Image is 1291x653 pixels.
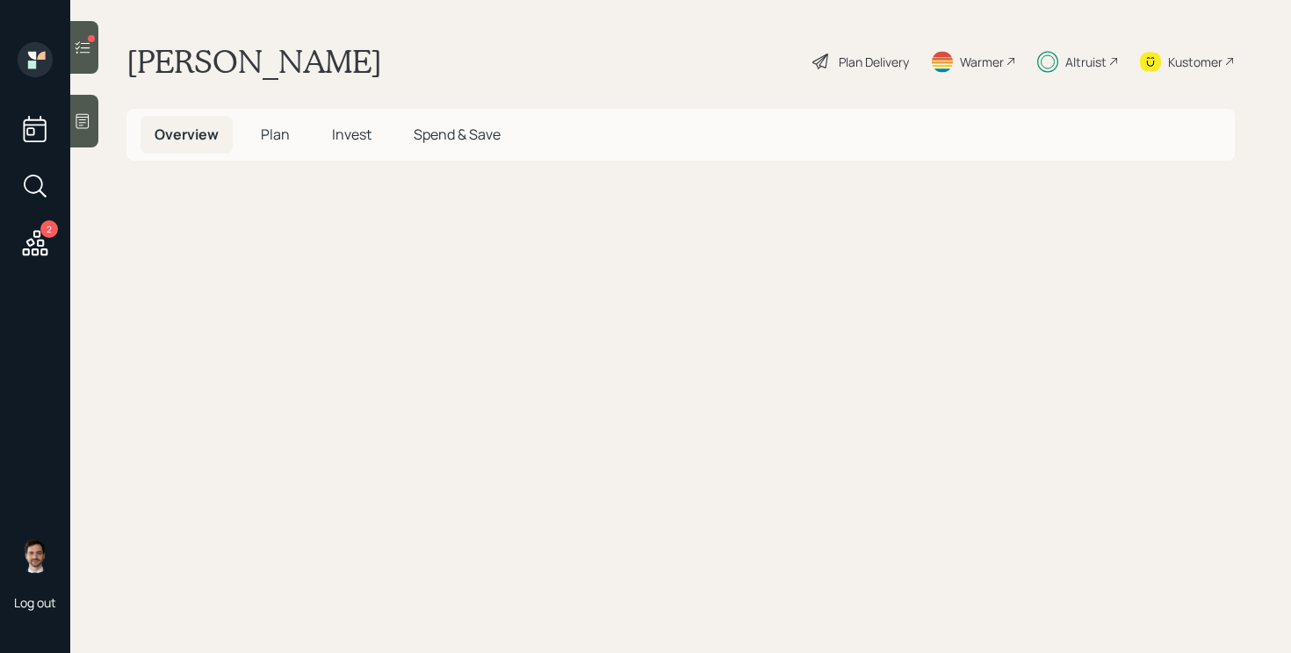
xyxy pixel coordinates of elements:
[1168,53,1222,71] div: Kustomer
[155,125,219,144] span: Overview
[960,53,1004,71] div: Warmer
[14,594,56,611] div: Log out
[126,42,382,81] h1: [PERSON_NAME]
[1065,53,1107,71] div: Altruist
[839,53,909,71] div: Plan Delivery
[40,220,58,238] div: 2
[18,538,53,573] img: jonah-coleman-headshot.png
[414,125,501,144] span: Spend & Save
[261,125,290,144] span: Plan
[332,125,371,144] span: Invest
